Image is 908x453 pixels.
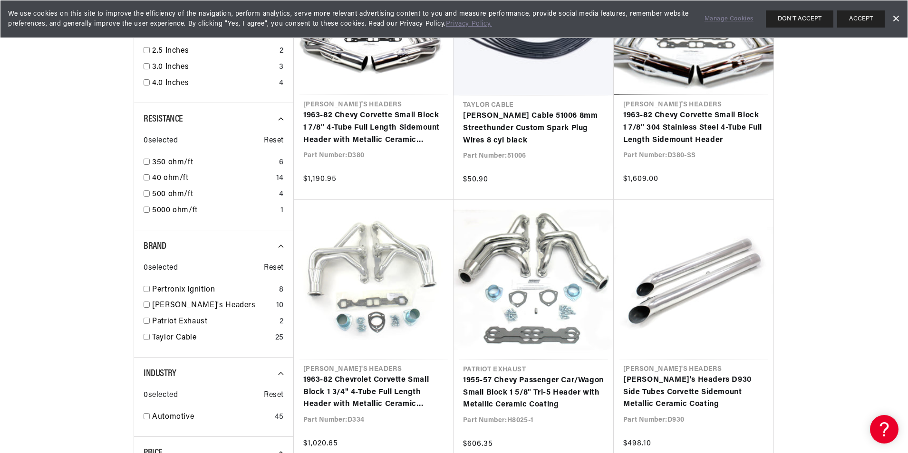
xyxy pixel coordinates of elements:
a: 2.5 Inches [152,45,276,57]
a: 3.0 Inches [152,61,275,74]
div: 8 [279,284,284,296]
a: 1963-82 Chevy Corvette Small Block 1 7/8" 4-Tube Full Length Sidemount Header with Metallic Ceram... [303,110,444,146]
span: Industry [144,369,176,378]
div: 45 [275,411,284,424]
div: 10 [276,300,284,312]
div: 3 [279,61,284,74]
a: Dismiss Banner [889,12,903,26]
a: Automotive [152,411,271,424]
span: 0 selected [144,262,178,274]
div: 2 [280,316,284,328]
a: Privacy Policy. [446,20,492,28]
a: 4.0 Inches [152,77,275,90]
button: ACCEPT [837,10,885,28]
a: Pertronix Ignition [152,284,275,296]
a: 1955-57 Chevy Passenger Car/Wagon Small Block 1 5/8" Tri-5 Header with Metallic Ceramic Coating [463,375,604,411]
a: 5000 ohm/ft [152,205,277,217]
div: 4 [279,189,284,201]
a: [PERSON_NAME]'s Headers [152,300,272,312]
span: Resistance [144,114,183,124]
div: 1 [280,205,284,217]
span: Reset [264,135,284,147]
div: 6 [279,157,284,169]
a: [PERSON_NAME]'s Headers D930 Side Tubes Corvette Sidemount Metallic Ceramic Coating [623,374,764,411]
div: 2 [280,45,284,57]
a: Taylor Cable [152,332,271,344]
span: Reset [264,262,284,274]
a: Patriot Exhaust [152,316,276,328]
a: 500 ohm/ft [152,189,275,201]
div: 14 [276,172,284,185]
a: 1963-82 Chevy Corvette Small Block 1 7/8" 304 Stainless Steel 4-Tube Full Length Sidemount Header [623,110,764,146]
div: 25 [275,332,284,344]
div: 4 [279,77,284,90]
span: 0 selected [144,389,178,402]
a: Manage Cookies [705,14,753,24]
span: Reset [264,389,284,402]
span: We use cookies on this site to improve the efficiency of the navigation, perform analytics, serve... [8,9,691,29]
a: 40 ohm/ft [152,172,272,185]
a: [PERSON_NAME] Cable 51006 8mm Streethunder Custom Spark Plug Wires 8 cyl black [463,110,604,147]
button: DON'T ACCEPT [766,10,833,28]
span: Brand [144,242,166,251]
a: 1963-82 Chevrolet Corvette Small Block 1 3/4" 4-Tube Full Length Header with Metallic Ceramic Coa... [303,374,444,411]
a: 350 ohm/ft [152,157,275,169]
span: 0 selected [144,135,178,147]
